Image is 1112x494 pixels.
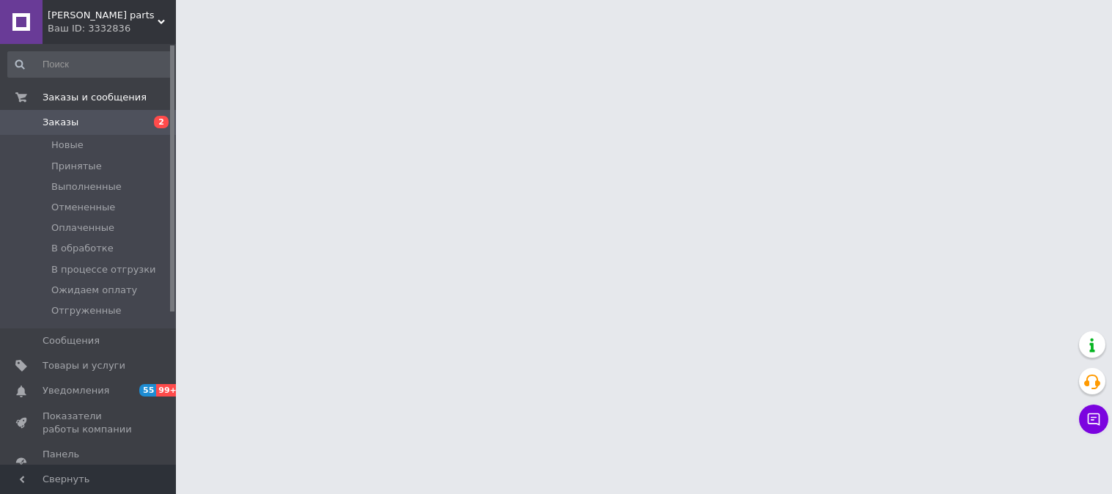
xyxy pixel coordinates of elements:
[51,139,84,152] span: Новые
[1079,405,1108,434] button: Чат с покупателем
[139,384,156,397] span: 55
[43,334,100,347] span: Сообщения
[43,91,147,104] span: Заказы и сообщения
[51,263,156,276] span: В процессе отгрузки
[7,51,173,78] input: Поиск
[43,116,78,129] span: Заказы
[43,410,136,436] span: Показатели работы компании
[43,359,125,372] span: Товары и услуги
[154,116,169,128] span: 2
[156,384,180,397] span: 99+
[51,284,137,297] span: Ожидаем оплату
[51,180,122,193] span: Выполненные
[43,448,136,474] span: Панель управления
[48,22,176,35] div: Ваш ID: 3332836
[51,304,122,317] span: Отгруженные
[51,201,115,214] span: Отмененные
[51,242,114,255] span: В обработке
[43,384,109,397] span: Уведомления
[51,221,114,235] span: Оплаченные
[51,160,102,173] span: Принятые
[48,9,158,22] span: Diana parts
